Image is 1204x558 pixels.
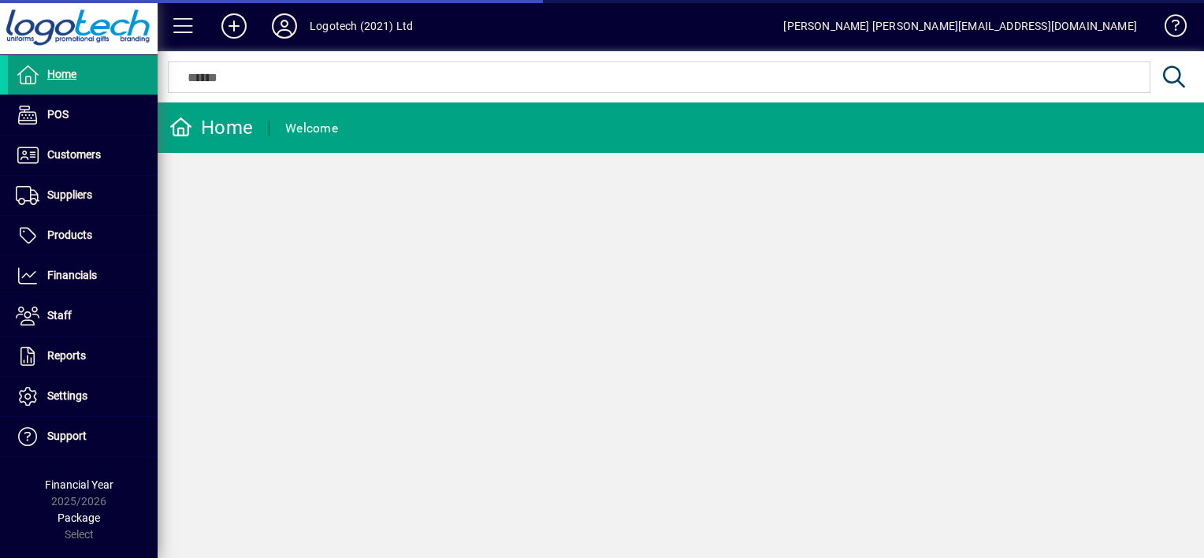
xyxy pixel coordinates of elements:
[47,430,87,442] span: Support
[58,511,100,524] span: Package
[209,12,259,40] button: Add
[8,296,158,336] a: Staff
[47,229,92,241] span: Products
[783,13,1137,39] div: [PERSON_NAME] [PERSON_NAME][EMAIL_ADDRESS][DOMAIN_NAME]
[8,417,158,456] a: Support
[8,176,158,215] a: Suppliers
[259,12,310,40] button: Profile
[285,116,338,141] div: Welcome
[47,269,97,281] span: Financials
[169,115,253,140] div: Home
[8,377,158,416] a: Settings
[47,68,76,80] span: Home
[47,349,86,362] span: Reports
[8,337,158,376] a: Reports
[8,95,158,135] a: POS
[47,188,92,201] span: Suppliers
[8,216,158,255] a: Products
[45,478,113,491] span: Financial Year
[8,136,158,175] a: Customers
[47,389,87,402] span: Settings
[1153,3,1184,54] a: Knowledge Base
[8,256,158,296] a: Financials
[310,13,413,39] div: Logotech (2021) Ltd
[47,148,101,161] span: Customers
[47,108,69,121] span: POS
[47,309,72,322] span: Staff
